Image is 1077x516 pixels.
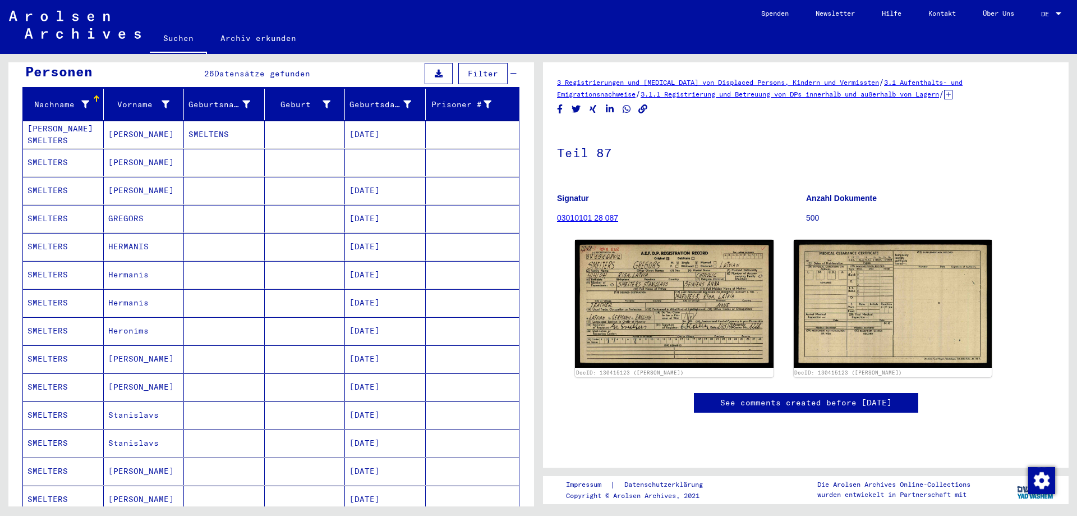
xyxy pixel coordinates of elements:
[214,69,310,79] span: Datensätze gefunden
[794,369,902,376] a: DocID: 130415123 ([PERSON_NAME])
[566,491,716,501] p: Copyright © Arolsen Archives, 2021
[23,373,104,401] mat-cell: SMELTERS
[265,89,346,120] mat-header-cell: Geburt‏
[430,99,492,111] div: Prisoner #
[23,89,104,120] mat-header-cell: Nachname
[557,127,1055,176] h1: Teil 87
[25,61,93,81] div: Personen
[349,99,411,111] div: Geburtsdatum
[636,89,641,99] span: /
[1015,476,1057,504] img: yv_logo.png
[458,63,508,84] button: Filter
[587,102,599,116] button: Share on Xing
[104,430,185,457] mat-cell: Stanislavs
[1028,467,1055,494] img: Zustimmung ändern
[345,373,426,401] mat-cell: [DATE]
[720,397,892,409] a: See comments created before [DATE]
[554,102,566,116] button: Share on Facebook
[468,69,498,79] span: Filter
[150,25,207,54] a: Suchen
[269,99,331,111] div: Geburt‏
[104,486,185,513] mat-cell: [PERSON_NAME]
[1041,10,1053,18] span: DE
[566,479,716,491] div: |
[806,212,1055,224] p: 500
[345,401,426,429] mat-cell: [DATE]
[23,289,104,317] mat-cell: SMELTERS
[104,205,185,232] mat-cell: GREGORS
[345,89,426,120] mat-header-cell: Geburtsdatum
[345,345,426,373] mat-cell: [DATE]
[104,121,185,148] mat-cell: [PERSON_NAME]
[188,99,250,111] div: Geburtsname
[23,486,104,513] mat-cell: SMELTERS
[576,369,684,376] a: DocID: 130415123 ([PERSON_NAME])
[108,99,170,111] div: Vorname
[557,78,879,86] a: 3 Registrierungen und [MEDICAL_DATA] von Displaced Persons, Kindern und Vermissten
[615,479,716,491] a: Datenschutzerklärung
[104,233,185,261] mat-cell: HERMANIS
[23,205,104,232] mat-cell: SMELTERS
[23,458,104,485] mat-cell: SMELTERS
[604,102,616,116] button: Share on LinkedIn
[345,261,426,289] mat-cell: [DATE]
[345,486,426,513] mat-cell: [DATE]
[570,102,582,116] button: Share on Twitter
[23,401,104,429] mat-cell: SMELTERS
[817,480,970,490] p: Die Arolsen Archives Online-Collections
[23,345,104,373] mat-cell: SMELTERS
[621,102,633,116] button: Share on WhatsApp
[207,25,310,52] a: Archiv erkunden
[104,289,185,317] mat-cell: Hermanis
[108,95,184,113] div: Vorname
[184,89,265,120] mat-header-cell: Geburtsname
[430,95,506,113] div: Prisoner #
[345,121,426,148] mat-cell: [DATE]
[641,90,939,98] a: 3.1.1 Registrierung und Betreuung von DPs innerhalb und außerhalb von Lagern
[104,373,185,401] mat-cell: [PERSON_NAME]
[188,95,264,113] div: Geburtsname
[345,317,426,345] mat-cell: [DATE]
[575,240,774,368] img: 001.jpg
[1028,467,1055,494] div: Zustimmung ändern
[794,240,992,368] img: 002.jpg
[104,317,185,345] mat-cell: Heronims
[104,89,185,120] mat-header-cell: Vorname
[566,479,610,491] a: Impressum
[23,121,104,148] mat-cell: [PERSON_NAME] SMELTERS
[345,233,426,261] mat-cell: [DATE]
[879,77,884,87] span: /
[939,89,944,99] span: /
[557,213,618,222] a: 03010101 28 087
[345,205,426,232] mat-cell: [DATE]
[23,177,104,204] mat-cell: SMELTERS
[557,194,589,203] b: Signatur
[345,289,426,317] mat-cell: [DATE]
[349,95,425,113] div: Geburtsdatum
[104,401,185,429] mat-cell: Stanislavs
[817,490,970,500] p: wurden entwickelt in Partnerschaft mit
[345,177,426,204] mat-cell: [DATE]
[23,149,104,176] mat-cell: SMELTERS
[27,95,103,113] div: Nachname
[269,95,345,113] div: Geburt‏
[806,194,877,203] b: Anzahl Dokumente
[204,69,214,79] span: 26
[104,345,185,373] mat-cell: [PERSON_NAME]
[23,261,104,289] mat-cell: SMELTERS
[104,261,185,289] mat-cell: Hermanis
[184,121,265,148] mat-cell: SMELTENS
[27,99,89,111] div: Nachname
[104,149,185,176] mat-cell: [PERSON_NAME]
[23,233,104,261] mat-cell: SMELTERS
[637,102,649,116] button: Copy link
[426,89,519,120] mat-header-cell: Prisoner #
[23,430,104,457] mat-cell: SMELTERS
[9,11,141,39] img: Arolsen_neg.svg
[23,317,104,345] mat-cell: SMELTERS
[345,458,426,485] mat-cell: [DATE]
[345,430,426,457] mat-cell: [DATE]
[104,177,185,204] mat-cell: [PERSON_NAME]
[104,458,185,485] mat-cell: [PERSON_NAME]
